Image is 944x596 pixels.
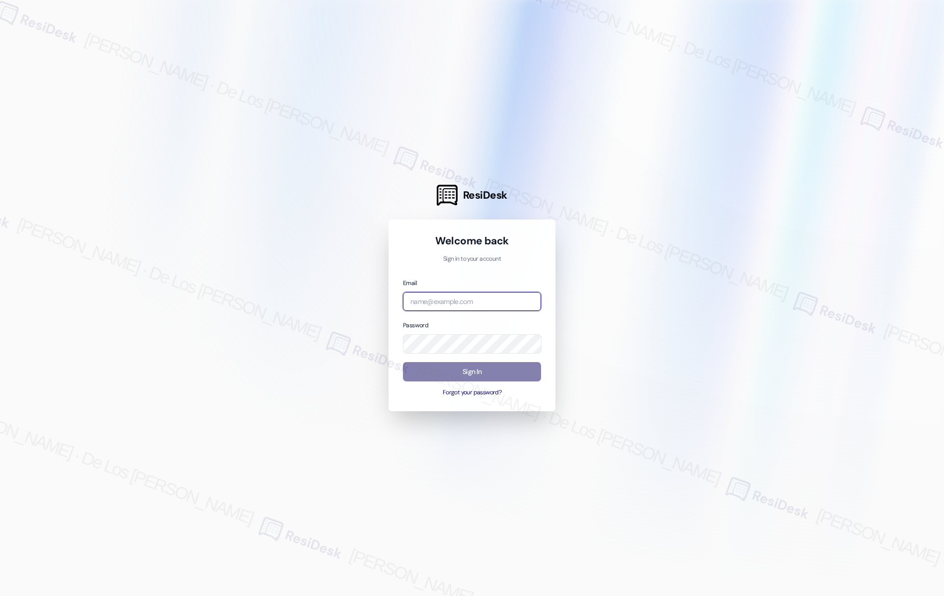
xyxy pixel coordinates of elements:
[463,188,507,202] span: ResiDesk
[403,279,417,287] label: Email
[403,321,428,329] label: Password
[403,362,541,381] button: Sign In
[403,292,541,311] input: name@example.com
[403,234,541,248] h1: Welcome back
[403,255,541,264] p: Sign in to your account
[437,185,458,206] img: ResiDesk Logo
[403,388,541,397] button: Forgot your password?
